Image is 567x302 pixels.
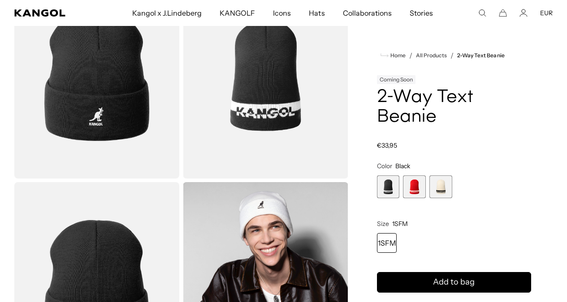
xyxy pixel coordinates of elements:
[416,52,447,59] a: All Products
[377,272,531,293] button: Add to bag
[540,9,553,17] button: EUR
[519,9,528,17] a: Account
[478,9,486,17] summary: Search here
[499,9,507,17] button: Cart
[377,220,389,228] span: Size
[389,52,406,59] span: Home
[429,175,452,198] div: 3 of 3
[14,9,87,17] a: Kangol
[377,88,531,127] h1: 2-Way Text Beanie
[377,175,400,198] label: Black
[403,175,426,198] div: 2 of 3
[377,233,397,253] div: 1SFM
[457,52,504,59] a: 2-Way Text Beanie
[447,50,454,61] li: /
[377,75,416,84] div: Coming Soon
[403,175,426,198] label: Red
[377,175,400,198] div: 1 of 3
[392,220,408,228] span: 1SFM
[429,175,452,198] label: Natural
[381,51,406,60] a: Home
[377,162,392,170] span: Color
[377,50,531,61] nav: breadcrumbs
[377,141,397,149] span: €33,95
[433,276,475,288] span: Add to bag
[395,162,410,170] span: Black
[406,50,412,61] li: /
